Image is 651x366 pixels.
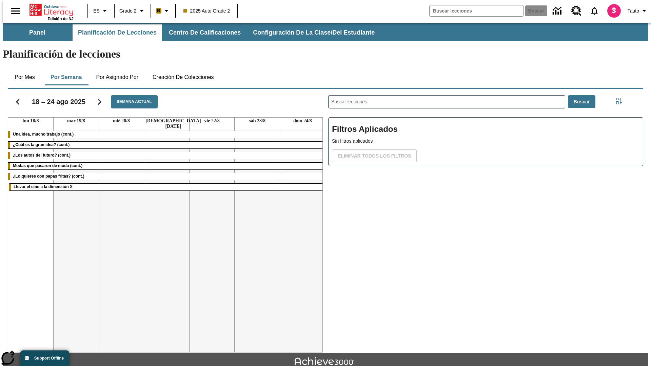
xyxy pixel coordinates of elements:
[8,131,325,138] div: Una idea, mucho trabajo (cont.)
[29,2,74,21] div: Portada
[13,142,70,147] span: ¿Cuál es la gran idea? (cont.)
[13,132,74,137] span: Una idea, mucho trabajo (cont.)
[2,86,323,352] div: Calendario
[90,5,112,17] button: Lenguaje: ES, Selecciona un idioma
[111,95,158,108] button: Semana actual
[248,118,267,124] a: 23 de agosto de 2025
[183,7,230,15] span: 2025 Auto Grade 2
[625,5,651,17] button: Perfil/Configuración
[9,93,26,110] button: Regresar
[13,163,82,168] span: Modas que pasaron de moda (cont.)
[8,152,325,159] div: ¿Los autos del futuro? (cont.)
[248,24,380,41] button: Configuración de la clase/del estudiante
[323,86,643,352] div: Buscar
[91,69,144,85] button: Por asignado por
[612,95,626,108] button: Menú lateral de filtros
[45,69,87,85] button: Por semana
[203,118,221,124] a: 22 de agosto de 2025
[332,121,639,138] h2: Filtros Aplicados
[586,2,603,20] a: Notificaciones
[48,17,74,21] span: Edición de NJ
[147,69,219,85] button: Creación de colecciones
[628,7,639,15] span: Tauto
[13,174,84,179] span: ¿Lo quieres con papas fritas? (cont.)
[13,153,71,158] span: ¿Los autos del futuro? (cont.)
[3,48,648,60] h1: Planificación de lecciones
[93,7,100,15] span: ES
[91,93,108,110] button: Seguir
[5,1,25,21] button: Abrir el menú lateral
[3,24,71,41] button: Panel
[430,5,523,16] input: Buscar campo
[29,3,74,17] a: Portada
[21,118,40,124] a: 18 de agosto de 2025
[607,4,621,18] img: avatar image
[8,163,325,169] div: Modas que pasaron de moda (cont.)
[112,118,131,124] a: 20 de agosto de 2025
[292,118,313,124] a: 24 de agosto de 2025
[163,24,246,41] button: Centro de calificaciones
[549,2,567,20] a: Centro de información
[20,350,69,366] button: Support Offline
[117,5,149,17] button: Grado: Grado 2, Elige un grado
[3,24,381,41] div: Subbarra de navegación
[14,184,73,189] span: Llevar el cine a la dimensión X
[157,6,160,15] span: B
[328,117,643,166] div: Filtros Aplicados
[73,24,162,41] button: Planificación de lecciones
[119,7,137,15] span: Grado 2
[34,356,64,361] span: Support Offline
[9,184,324,190] div: Llevar el cine a la dimensión X
[8,69,42,85] button: Por mes
[153,5,173,17] button: Boost El color de la clase es anaranjado claro. Cambiar el color de la clase.
[8,142,325,148] div: ¿Cuál es la gran idea? (cont.)
[332,138,639,145] p: Sin filtros aplicados
[144,118,202,130] a: 21 de agosto de 2025
[66,118,86,124] a: 19 de agosto de 2025
[3,23,648,41] div: Subbarra de navegación
[568,95,595,108] button: Buscar
[8,173,325,180] div: ¿Lo quieres con papas fritas? (cont.)
[32,98,85,106] h2: 18 – 24 ago 2025
[603,2,625,20] button: Escoja un nuevo avatar
[567,2,586,20] a: Centro de recursos, Se abrirá en una pestaña nueva.
[329,96,565,108] input: Buscar lecciones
